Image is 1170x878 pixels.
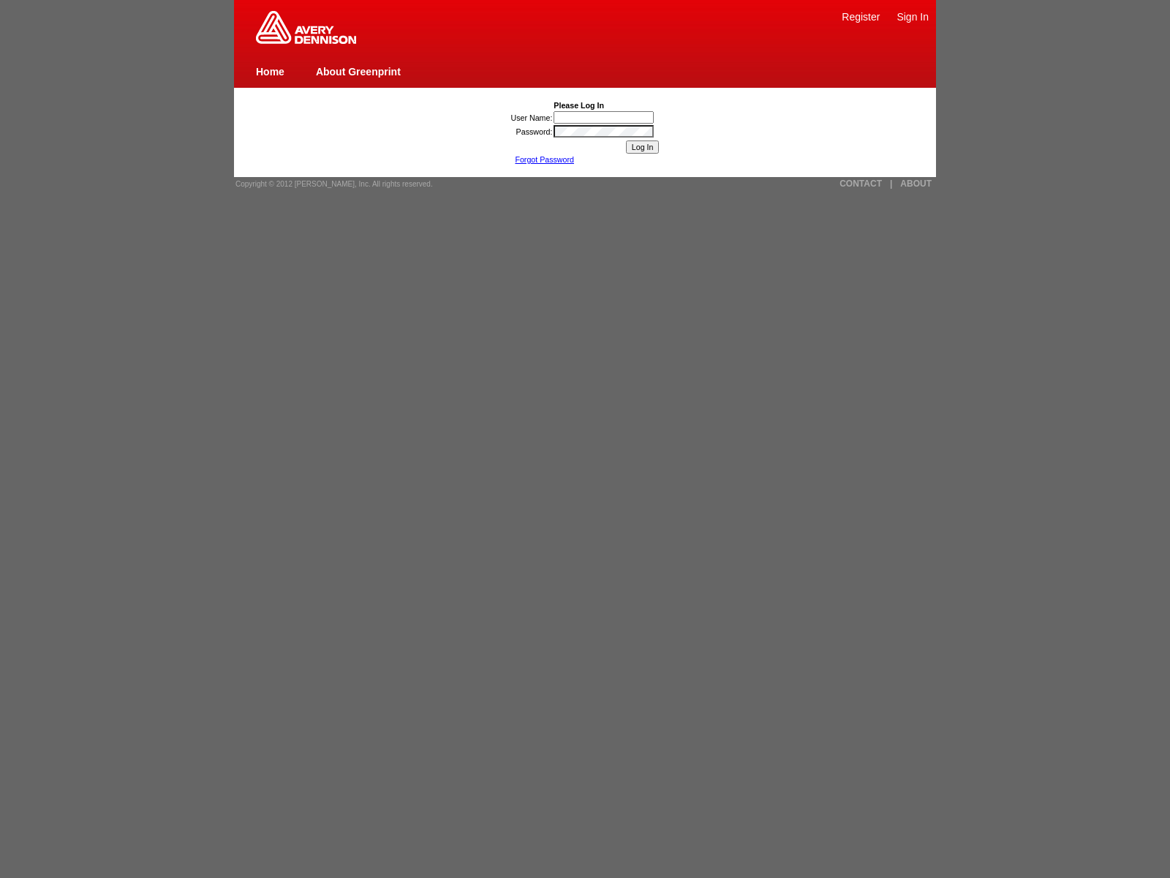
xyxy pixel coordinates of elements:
a: Sign In [897,11,929,23]
a: ABOUT [900,179,932,189]
label: User Name: [511,113,553,122]
img: Home [256,11,356,44]
a: Greenprint [256,37,356,45]
a: | [890,179,892,189]
a: Forgot Password [515,155,574,164]
a: Register [842,11,880,23]
a: CONTACT [839,179,882,189]
a: About Greenprint [316,66,401,78]
label: Password: [516,127,553,136]
span: Copyright © 2012 [PERSON_NAME], Inc. All rights reserved. [235,180,433,188]
input: Log In [626,140,660,154]
b: Please Log In [554,101,604,110]
a: Home [256,66,284,78]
